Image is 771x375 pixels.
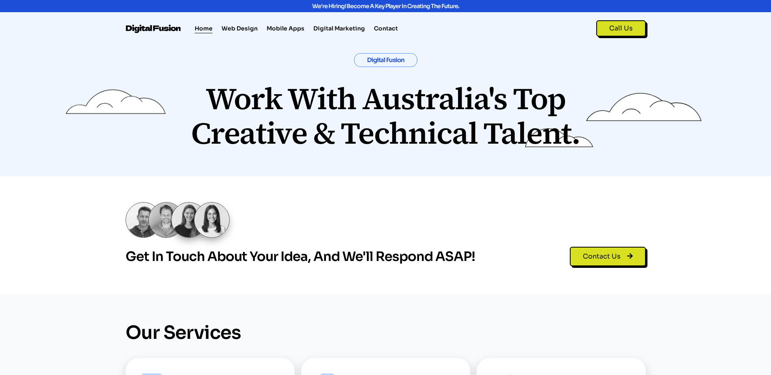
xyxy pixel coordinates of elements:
h3: Our Services [126,321,646,345]
a: Contact [374,24,398,33]
div: We're hiring! Become a key player in creating the future. [178,3,594,9]
a: Home [195,24,213,33]
span: Contact Us [583,252,621,261]
a: Mobile Apps [267,24,304,33]
span: Call Us [609,24,633,32]
div: Get in Touch About Your Idea, and We'll Respond ASAP! [126,244,475,269]
a: Contact Us [570,247,646,266]
h1: Digital Fusion [354,54,417,67]
h2: Work with Australia's top creative & Technical talent. [191,81,581,150]
a: Call Us [596,20,646,37]
a: Web Design [222,24,258,33]
a: Digital Marketing [313,24,365,33]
